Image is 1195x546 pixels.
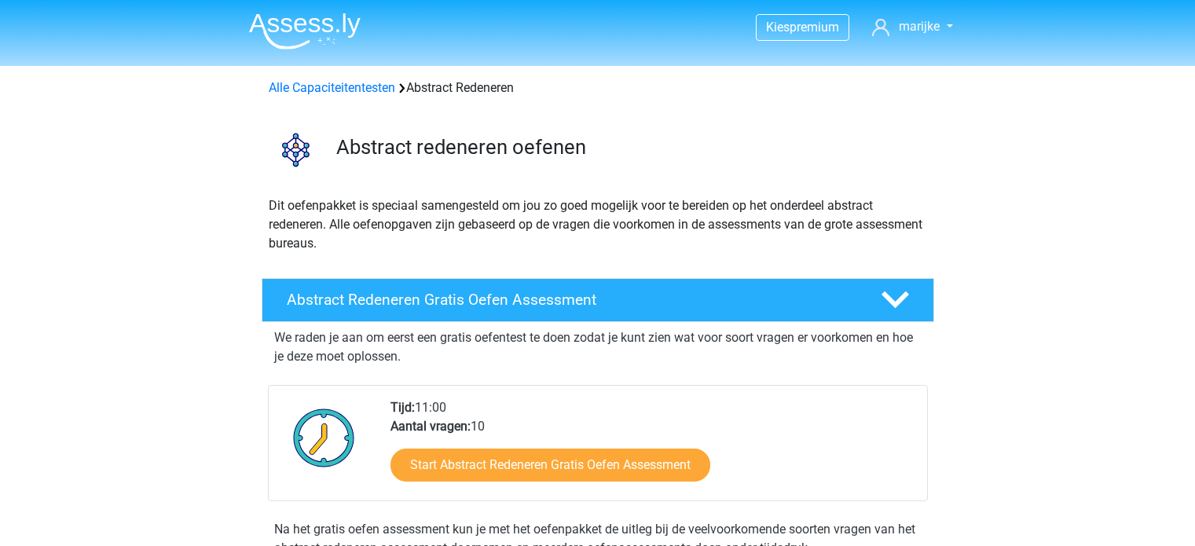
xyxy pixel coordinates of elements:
a: Alle Capaciteitentesten [269,80,395,95]
h3: Abstract redeneren oefenen [336,135,922,159]
a: Kiespremium [757,16,849,38]
div: Abstract Redeneren [262,79,933,97]
h4: Abstract Redeneren Gratis Oefen Assessment [287,291,856,309]
p: We raden je aan om eerst een gratis oefentest te doen zodat je kunt zien wat voor soort vragen er... [274,328,922,366]
b: Tijd: [390,400,415,415]
span: premium [790,20,839,35]
a: marijke [866,17,959,36]
b: Aantal vragen: [390,419,471,434]
a: Start Abstract Redeneren Gratis Oefen Assessment [390,449,710,482]
div: 11:00 10 [379,398,926,500]
img: Klok [284,398,364,477]
img: abstract redeneren [262,116,329,183]
img: Assessly [249,13,361,49]
span: marijke [899,19,940,34]
a: Abstract Redeneren Gratis Oefen Assessment [255,278,940,322]
p: Dit oefenpakket is speciaal samengesteld om jou zo goed mogelijk voor te bereiden op het onderdee... [269,196,927,253]
span: Kies [766,20,790,35]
